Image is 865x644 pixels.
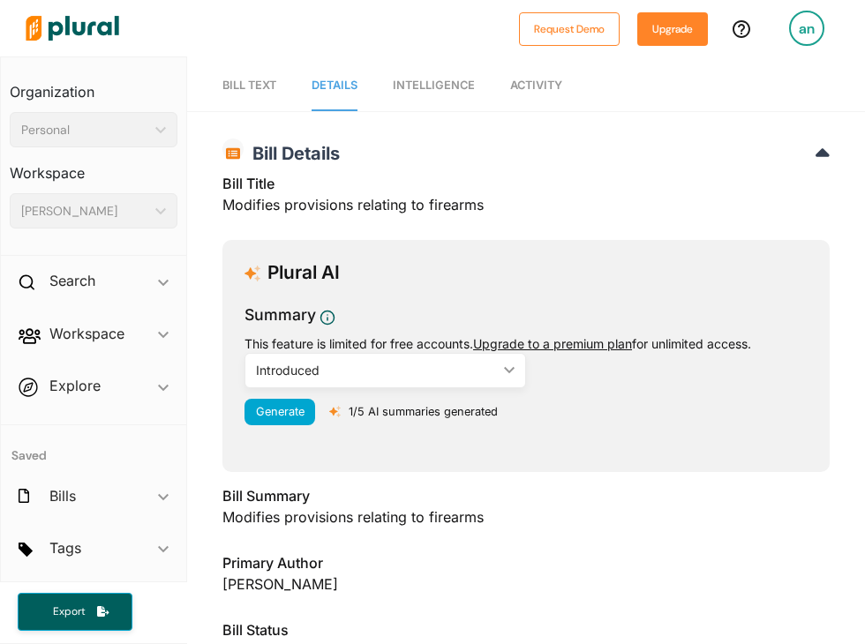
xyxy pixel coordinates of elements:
h3: Organization [10,66,177,105]
span: Bill Text [222,79,276,92]
h2: Bills [49,486,76,505]
button: Upgrade [637,12,708,46]
a: Upgrade to a premium plan [473,336,632,351]
span: Details [312,79,357,92]
div: [PERSON_NAME] [222,573,830,595]
h3: Primary Author [222,552,830,573]
div: This feature is limited for free accounts. for unlimited access. [244,334,808,353]
a: an [775,4,839,53]
h3: Workspace [10,147,177,186]
h3: Plural AI [267,262,340,284]
div: an [789,11,824,46]
button: Request Demo [519,12,620,46]
span: Activity [510,79,562,92]
p: 1/5 AI summaries generated [349,403,498,420]
h3: Summary [244,303,316,326]
h3: Bill Status [222,619,830,640]
a: Bill Text [222,61,276,111]
a: Details [312,61,357,111]
div: Modifies provisions relating to firearms [222,173,830,226]
span: Generate [256,405,305,418]
span: Bill Details [244,143,340,164]
h2: Workspace [49,324,124,343]
button: Generate [244,399,315,425]
div: Modifies provisions relating to firearms [222,485,830,538]
h2: Search [49,271,95,290]
a: Intelligence [393,61,475,111]
button: Export [18,593,132,631]
div: Introduced [256,361,497,379]
span: Export [41,604,97,619]
a: Activity [510,61,562,111]
span: Intelligence [393,79,475,92]
div: [PERSON_NAME] [21,202,148,221]
a: Request Demo [519,19,620,38]
h3: Bill Summary [222,485,830,506]
h3: Bill Title [222,173,830,194]
h4: Saved [1,425,186,468]
div: Personal [21,121,148,139]
a: Upgrade [637,19,708,38]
